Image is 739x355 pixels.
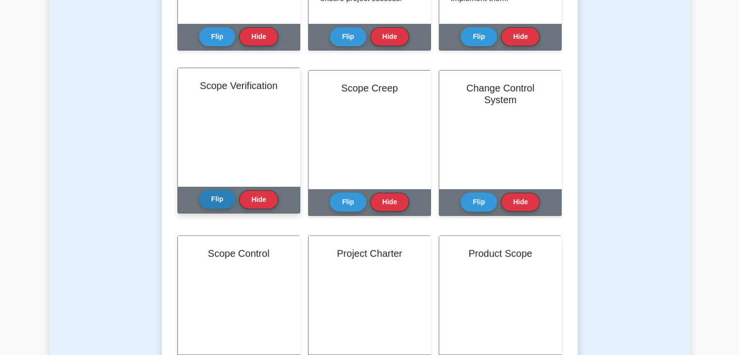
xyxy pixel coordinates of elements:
h2: Scope Control [189,248,288,259]
h2: Scope Creep [320,82,419,94]
button: Flip [199,190,236,209]
button: Hide [501,193,540,212]
h2: Product Scope [451,248,550,259]
button: Flip [330,193,366,212]
button: Hide [370,193,409,212]
button: Flip [330,27,366,46]
h2: Change Control System [451,82,550,106]
h2: Project Charter [320,248,419,259]
button: Hide [370,27,409,46]
button: Hide [501,27,540,46]
h2: Scope Verification [189,80,288,91]
button: Hide [239,190,278,209]
button: Flip [199,27,236,46]
button: Flip [461,27,497,46]
button: Hide [239,27,278,46]
button: Flip [461,193,497,212]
